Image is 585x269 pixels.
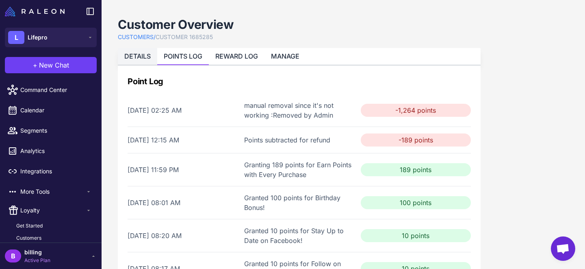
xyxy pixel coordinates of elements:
[10,233,98,243] a: Customers
[16,234,41,242] span: Customers
[20,106,92,115] span: Calendar
[128,198,238,208] div: [DATE] 08:01 AM
[20,206,85,215] span: Loyalty
[20,147,92,155] span: Analytics
[3,102,98,119] a: Calendar
[244,193,354,212] div: Granted 100 points for Birthday Bonus!
[128,231,238,241] div: [DATE] 08:20 AM
[271,52,299,60] a: MANAGE
[164,52,202,60] a: POINTS LOG
[3,81,98,98] a: Command Center
[215,52,258,60] a: REWARD LOG
[128,135,238,145] div: [DATE] 12:15 AM
[39,60,69,70] span: New Chat
[8,31,24,44] div: L
[244,101,354,120] div: manual removal since it's not working :Removed by Admin
[244,160,354,179] div: Granting 189 points for Earn Points with Every Purchase
[24,257,50,264] span: Active Plan
[16,222,43,230] span: Get Started
[24,248,50,257] span: billing
[128,75,471,87] h2: Point Log
[124,52,151,60] a: DETAILS
[20,187,85,196] span: More Tools
[361,229,471,242] div: 10 points
[20,167,92,176] span: Integrations
[20,85,92,94] span: Command Center
[3,122,98,139] a: Segments
[5,57,97,73] button: +New Chat
[361,163,471,176] div: 189 points
[154,33,156,40] span: /
[361,133,471,147] div: -189 points
[361,104,471,117] div: -1,264 points
[3,163,98,180] a: Integrations
[118,16,234,33] h1: Customer Overview
[20,126,92,135] span: Segments
[33,60,37,70] span: +
[5,7,65,16] img: Raleon Logo
[361,196,471,209] div: 100 points
[551,236,575,261] a: Open chat
[156,33,213,42] a: CUSTOMER 1685285
[244,226,354,245] div: Granted 10 points for Stay Up to Date on Facebook!
[244,135,354,145] div: Points subtracted for refund
[3,142,98,160] a: Analytics
[5,249,21,262] div: B
[5,28,97,47] button: LLifepro
[128,105,238,115] div: [DATE] 02:25 AM
[128,165,238,175] div: [DATE] 11:59 PM
[10,221,98,231] a: Get Started
[118,33,156,42] a: CUSTOMERS/
[28,33,48,42] span: Lifepro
